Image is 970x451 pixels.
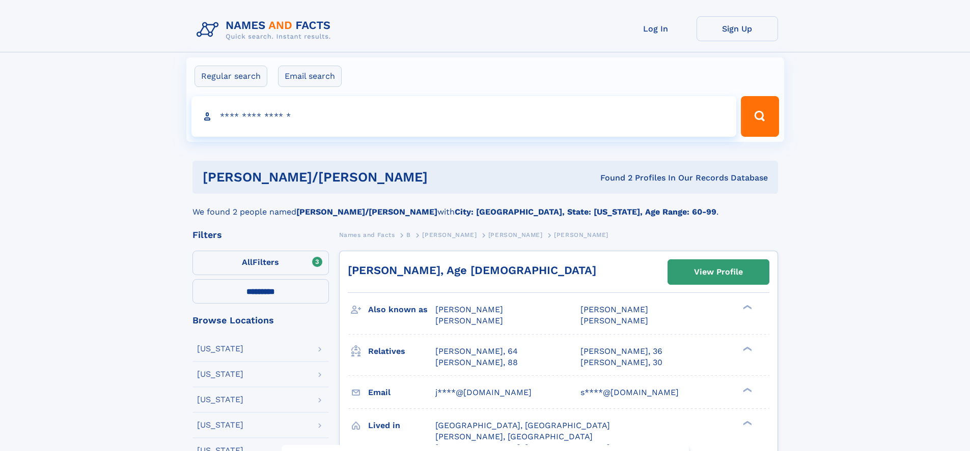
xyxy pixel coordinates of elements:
[406,228,411,241] a: B
[406,231,411,238] span: B
[197,421,243,429] div: [US_STATE]
[197,370,243,378] div: [US_STATE]
[697,16,778,41] a: Sign Up
[192,251,329,275] label: Filters
[435,316,503,325] span: [PERSON_NAME]
[435,346,518,357] a: [PERSON_NAME], 64
[296,207,437,217] b: [PERSON_NAME]/[PERSON_NAME]
[339,228,395,241] a: Names and Facts
[455,207,716,217] b: City: [GEOGRAPHIC_DATA], State: [US_STATE], Age Range: 60-99
[203,171,514,184] h1: [PERSON_NAME]/[PERSON_NAME]
[740,304,753,311] div: ❯
[615,16,697,41] a: Log In
[740,345,753,352] div: ❯
[348,264,596,277] a: [PERSON_NAME], Age [DEMOGRAPHIC_DATA]
[192,16,339,44] img: Logo Names and Facts
[741,96,779,137] button: Search Button
[435,305,503,314] span: [PERSON_NAME]
[580,316,648,325] span: [PERSON_NAME]
[197,396,243,404] div: [US_STATE]
[580,305,648,314] span: [PERSON_NAME]
[435,432,593,441] span: [PERSON_NAME], [GEOGRAPHIC_DATA]
[740,386,753,393] div: ❯
[435,357,518,368] a: [PERSON_NAME], 88
[242,257,253,267] span: All
[195,66,267,87] label: Regular search
[488,231,543,238] span: [PERSON_NAME]
[197,345,243,353] div: [US_STATE]
[278,66,342,87] label: Email search
[668,260,769,284] a: View Profile
[435,420,610,430] span: [GEOGRAPHIC_DATA], [GEOGRAPHIC_DATA]
[422,228,477,241] a: [PERSON_NAME]
[191,96,737,137] input: search input
[580,346,662,357] a: [PERSON_NAME], 36
[368,301,435,318] h3: Also known as
[554,231,608,238] span: [PERSON_NAME]
[422,231,477,238] span: [PERSON_NAME]
[488,228,543,241] a: [PERSON_NAME]
[192,316,329,325] div: Browse Locations
[192,194,778,218] div: We found 2 people named with .
[192,230,329,239] div: Filters
[368,384,435,401] h3: Email
[514,172,768,184] div: Found 2 Profiles In Our Records Database
[580,357,662,368] a: [PERSON_NAME], 30
[740,419,753,426] div: ❯
[368,343,435,360] h3: Relatives
[694,260,743,284] div: View Profile
[368,417,435,434] h3: Lived in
